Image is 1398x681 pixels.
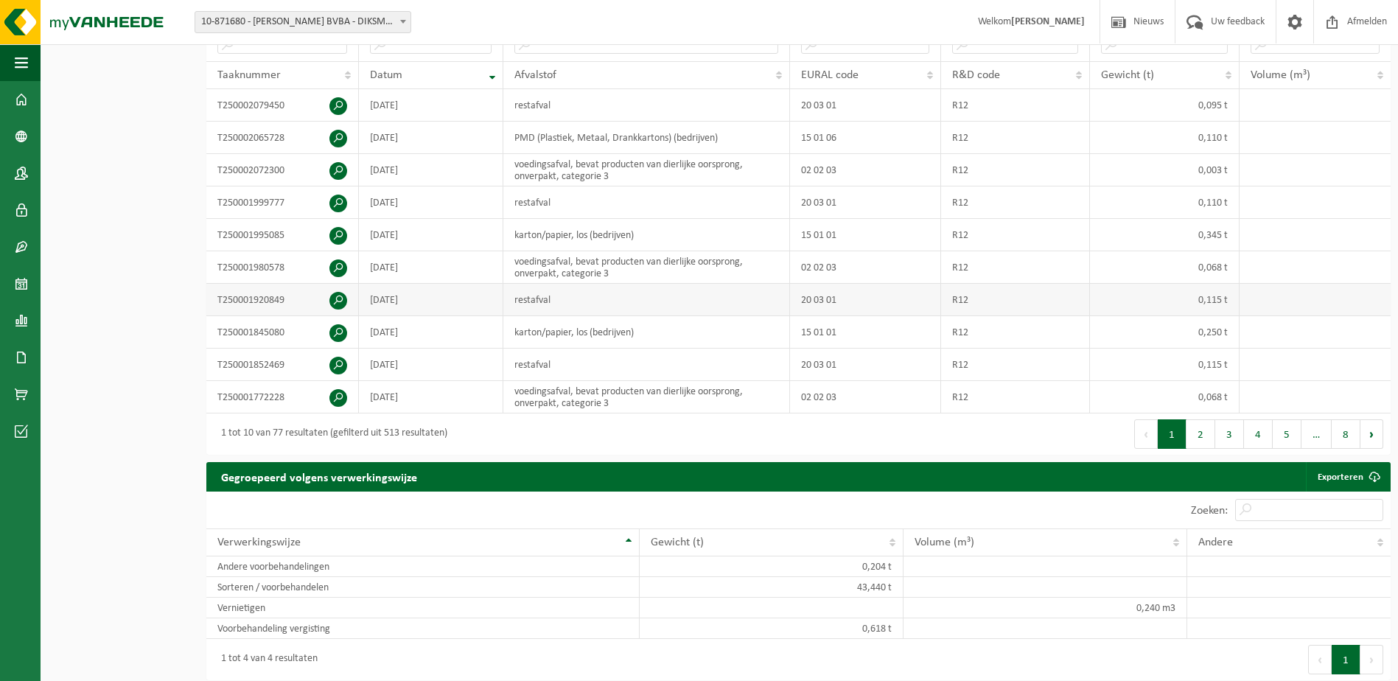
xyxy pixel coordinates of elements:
[790,284,941,316] td: 20 03 01
[790,186,941,219] td: 20 03 01
[206,618,640,639] td: Voorbehandeling vergisting
[217,69,281,81] span: Taaknummer
[941,316,1090,349] td: R12
[941,284,1090,316] td: R12
[503,186,790,219] td: restafval
[359,381,504,413] td: [DATE]
[941,251,1090,284] td: R12
[1215,419,1244,449] button: 3
[1273,419,1301,449] button: 5
[206,598,640,618] td: Vernietigen
[790,219,941,251] td: 15 01 01
[206,284,359,316] td: T250001920849
[1090,186,1240,219] td: 0,110 t
[206,462,432,491] h2: Gegroepeerd volgens verwerkingswijze
[801,69,859,81] span: EURAL code
[503,381,790,413] td: voedingsafval, bevat producten van dierlijke oorsprong, onverpakt, categorie 3
[206,122,359,154] td: T250002065728
[206,251,359,284] td: T250001980578
[503,284,790,316] td: restafval
[359,122,504,154] td: [DATE]
[790,381,941,413] td: 02 02 03
[1360,645,1383,674] button: Next
[1186,419,1215,449] button: 2
[1191,505,1228,517] label: Zoeken:
[1090,89,1240,122] td: 0,095 t
[503,219,790,251] td: karton/papier, los (bedrijven)
[217,537,301,548] span: Verwerkingswijze
[1090,122,1240,154] td: 0,110 t
[206,349,359,381] td: T250001852469
[1306,462,1389,492] a: Exporteren
[206,316,359,349] td: T250001845080
[370,69,402,81] span: Datum
[1090,381,1240,413] td: 0,068 t
[640,556,903,577] td: 0,204 t
[790,89,941,122] td: 20 03 01
[941,89,1090,122] td: R12
[503,122,790,154] td: PMD (Plastiek, Metaal, Drankkartons) (bedrijven)
[640,577,903,598] td: 43,440 t
[941,381,1090,413] td: R12
[514,69,556,81] span: Afvalstof
[790,316,941,349] td: 15 01 01
[359,186,504,219] td: [DATE]
[206,89,359,122] td: T250002079450
[941,219,1090,251] td: R12
[941,186,1090,219] td: R12
[1198,537,1233,548] span: Andere
[359,219,504,251] td: [DATE]
[206,154,359,186] td: T250002072300
[503,251,790,284] td: voedingsafval, bevat producten van dierlijke oorsprong, onverpakt, categorie 3
[1332,419,1360,449] button: 8
[1332,645,1360,674] button: 1
[503,349,790,381] td: restafval
[1011,16,1085,27] strong: [PERSON_NAME]
[1090,251,1240,284] td: 0,068 t
[941,122,1090,154] td: R12
[915,537,974,548] span: Volume (m³)
[1360,419,1383,449] button: Next
[1251,69,1310,81] span: Volume (m³)
[1244,419,1273,449] button: 4
[503,154,790,186] td: voedingsafval, bevat producten van dierlijke oorsprong, onverpakt, categorie 3
[640,618,903,639] td: 0,618 t
[206,186,359,219] td: T250001999777
[1134,419,1158,449] button: Previous
[790,154,941,186] td: 02 02 03
[790,122,941,154] td: 15 01 06
[206,381,359,413] td: T250001772228
[206,577,640,598] td: Sorteren / voorbehandelen
[1090,219,1240,251] td: 0,345 t
[214,421,447,447] div: 1 tot 10 van 77 resultaten (gefilterd uit 513 resultaten)
[952,69,1000,81] span: R&D code
[359,349,504,381] td: [DATE]
[359,316,504,349] td: [DATE]
[195,11,411,33] span: 10-871680 - VANDEZANDE BVBA - DIKSMUIDE
[1090,154,1240,186] td: 0,003 t
[1101,69,1154,81] span: Gewicht (t)
[1090,349,1240,381] td: 0,115 t
[904,598,1188,618] td: 0,240 m3
[790,251,941,284] td: 02 02 03
[790,349,941,381] td: 20 03 01
[651,537,704,548] span: Gewicht (t)
[1158,419,1186,449] button: 1
[359,251,504,284] td: [DATE]
[503,89,790,122] td: restafval
[1301,419,1332,449] span: …
[503,316,790,349] td: karton/papier, los (bedrijven)
[1090,284,1240,316] td: 0,115 t
[206,556,640,577] td: Andere voorbehandelingen
[359,89,504,122] td: [DATE]
[941,154,1090,186] td: R12
[359,154,504,186] td: [DATE]
[1308,645,1332,674] button: Previous
[1090,316,1240,349] td: 0,250 t
[941,349,1090,381] td: R12
[206,219,359,251] td: T250001995085
[195,12,410,32] span: 10-871680 - VANDEZANDE BVBA - DIKSMUIDE
[359,284,504,316] td: [DATE]
[214,646,318,673] div: 1 tot 4 van 4 resultaten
